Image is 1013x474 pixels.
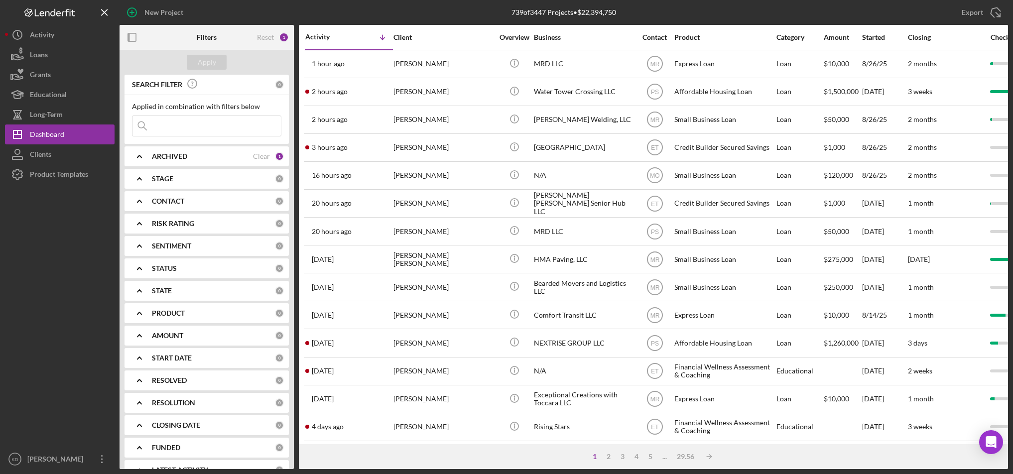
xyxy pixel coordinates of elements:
text: ET [651,368,659,375]
text: KD [11,457,18,462]
div: Financial Wellness Assessment & Coaching [674,414,774,440]
button: Educational [5,85,115,105]
div: $250,000 [824,274,861,300]
button: Clients [5,144,115,164]
div: Apply [198,55,216,70]
div: [PERSON_NAME] [393,51,493,77]
time: 2025-08-24 09:59 [312,395,334,403]
div: Applied in combination with filters below [132,103,281,111]
div: Contact [636,33,673,41]
time: 1 month [908,283,934,291]
div: N/A [534,358,633,384]
div: 1 [588,453,602,461]
div: [PERSON_NAME] [PERSON_NAME] [393,246,493,272]
div: Loan [776,246,823,272]
div: $120,000 [824,162,861,189]
div: Long-Term [30,105,63,127]
div: Product Templates [30,164,88,187]
b: PRODUCT [152,309,185,317]
time: 2025-08-25 14:44 [312,283,334,291]
div: 0 [275,354,284,362]
div: Credit Builder Secured Savings [674,190,774,217]
text: ET [651,200,659,207]
text: PS [650,228,658,235]
div: [DATE] [862,274,907,300]
div: Overview [496,33,533,41]
button: Long-Term [5,105,115,124]
div: Loan [776,51,823,77]
time: 2 weeks [908,366,932,375]
time: 1 month [908,311,934,319]
div: 4 [630,453,643,461]
div: Open Intercom Messenger [979,430,1003,454]
div: 0 [275,174,284,183]
div: Bearded Movers and Logistics LLC [534,274,633,300]
div: 3 [616,453,630,461]
div: [DATE] [862,330,907,356]
div: Category [776,33,823,41]
div: 8/26/25 [862,107,907,133]
div: [PERSON_NAME] [PERSON_NAME] Senior Hub LLC [534,190,633,217]
b: LATEST ACTIVITY [152,466,208,474]
div: 0 [275,421,284,430]
time: 2025-08-26 17:03 [312,60,345,68]
div: Loan [776,190,823,217]
b: SEARCH FILTER [132,81,182,89]
button: Grants [5,65,115,85]
div: [DATE] [862,79,907,105]
text: PS [650,89,658,96]
text: MR [650,117,659,123]
div: Loan [776,134,823,161]
div: [PERSON_NAME] [393,358,493,384]
text: MR [650,256,659,263]
a: Dashboard [5,124,115,144]
div: [GEOGRAPHIC_DATA] [534,134,633,161]
div: Credit Builder Secured Savings [674,134,774,161]
div: [PERSON_NAME] [393,386,493,412]
div: N/A [534,162,633,189]
div: Express Loan [674,302,774,328]
time: 2025-08-26 01:03 [312,171,352,179]
button: Product Templates [5,164,115,184]
time: 2 months [908,115,937,123]
b: RESOLUTION [152,399,195,407]
div: [PERSON_NAME] [393,107,493,133]
div: Loan [776,442,823,468]
div: Loans [30,45,48,67]
time: 3 weeks [908,422,932,431]
div: 739 of 3447 Projects • $22,394,750 [511,8,616,16]
text: MR [650,61,659,68]
div: Reset [257,33,274,41]
b: Filters [197,33,217,41]
time: 2 months [908,143,937,151]
div: Small Business Loan [674,162,774,189]
a: Loans [5,45,115,65]
div: Loan [776,386,823,412]
div: 29.56 [672,453,699,461]
text: ET [651,144,659,151]
div: Activity [305,33,349,41]
div: [DATE] [862,386,907,412]
time: 2025-08-22 17:28 [312,423,344,431]
div: [PERSON_NAME] Welding, LLC [534,107,633,133]
div: $10,000 [824,442,861,468]
div: 0 [275,376,284,385]
div: HMA Paving, LLC [534,246,633,272]
text: PS [650,340,658,347]
div: $1,260,000 [824,330,861,356]
div: 8/26/25 [862,134,907,161]
time: 1 month [908,199,934,207]
div: Educational [776,414,823,440]
div: 8/26/25 [862,162,907,189]
time: 2025-08-25 03:47 [312,339,334,347]
div: Affordable Housing Loan [674,330,774,356]
div: Exceptional Creations with Toccara LLC [534,386,633,412]
time: 1 month [908,227,934,236]
b: START DATE [152,354,192,362]
div: Small Business Loan [674,218,774,244]
div: D&J MultiServices LLC [534,442,633,468]
div: Loan [776,79,823,105]
div: Grants [30,65,51,87]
